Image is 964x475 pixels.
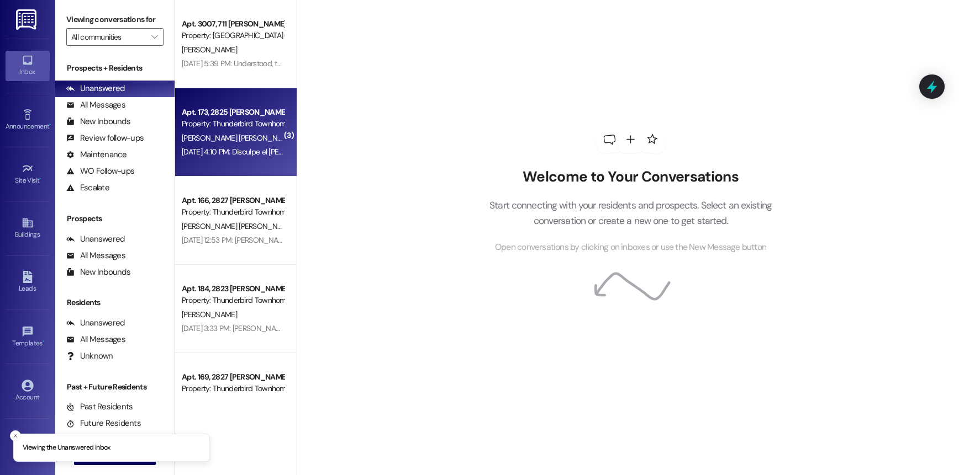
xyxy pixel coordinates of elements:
[182,383,284,394] div: Property: Thunderbird Townhomes (4001)
[66,116,130,127] div: New Inbounds
[495,241,766,254] span: Open conversations by clicking on inboxes or use the New Message button
[182,18,284,30] div: Apt. 3007, 711 [PERSON_NAME] A
[55,62,175,74] div: Prospects + Residents
[71,28,146,46] input: All communities
[182,235,612,245] div: [DATE] 12:53 PM: [PERSON_NAME]. Muchisimas gracias. Ya gestionamos la instalacion para este proxi...
[55,213,175,225] div: Prospects
[182,58,296,68] div: [DATE] 5:39 PM: Understood, thanks
[66,182,109,194] div: Escalate
[66,401,133,413] div: Past Residents
[6,159,50,189] a: Site Visit •
[66,317,125,329] div: Unanswered
[66,250,125,261] div: All Messages
[182,118,284,130] div: Property: Thunderbird Townhomes (4001)
[182,30,284,41] div: Property: [GEOGRAPHIC_DATA] (4027)
[182,133,294,143] span: [PERSON_NAME] [PERSON_NAME]
[66,166,134,177] div: WO Follow-ups
[182,309,237,319] span: [PERSON_NAME]
[182,195,284,206] div: Apt. 166, 2827 [PERSON_NAME]
[23,443,110,453] p: Viewing the Unanswered inbox
[66,350,113,362] div: Unknown
[182,206,284,218] div: Property: Thunderbird Townhomes (4001)
[6,268,50,297] a: Leads
[66,83,125,94] div: Unanswered
[66,149,127,161] div: Maintenance
[6,430,50,460] a: Support
[66,233,125,245] div: Unanswered
[182,295,284,306] div: Property: Thunderbird Townhomes (4001)
[43,338,44,345] span: •
[6,376,50,406] a: Account
[49,121,51,129] span: •
[473,198,789,229] p: Start connecting with your residents and prospects. Select an existing conversation or create a n...
[6,51,50,81] a: Inbox
[151,33,157,41] i: 
[55,381,175,393] div: Past + Future Residents
[6,322,50,352] a: Templates •
[182,323,301,333] div: [DATE] 3:33 PM: [PERSON_NAME]! 😊
[182,45,237,55] span: [PERSON_NAME]
[182,106,284,118] div: Apt. 173, 2825 [PERSON_NAME]
[55,297,175,308] div: Residents
[40,175,41,183] span: •
[16,9,39,30] img: ResiDesk Logo
[66,99,125,111] div: All Messages
[182,221,297,231] span: [PERSON_NAME] [PERSON_NAME]
[182,371,284,383] div: Apt. 169, 2827 [PERSON_NAME]
[10,430,21,441] button: Close toast
[473,168,789,186] h2: Welcome to Your Conversations
[182,147,640,157] div: [DATE] 4:10 PM: Disculpe el [PERSON_NAME] acondicionado no está enfriando me lo puede checar maña...
[6,214,50,243] a: Buildings
[66,132,144,144] div: Review follow-ups
[182,283,284,295] div: Apt. 184, 2823 [PERSON_NAME]
[66,418,141,429] div: Future Residents
[66,334,125,345] div: All Messages
[66,266,130,278] div: New Inbounds
[66,11,164,28] label: Viewing conversations for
